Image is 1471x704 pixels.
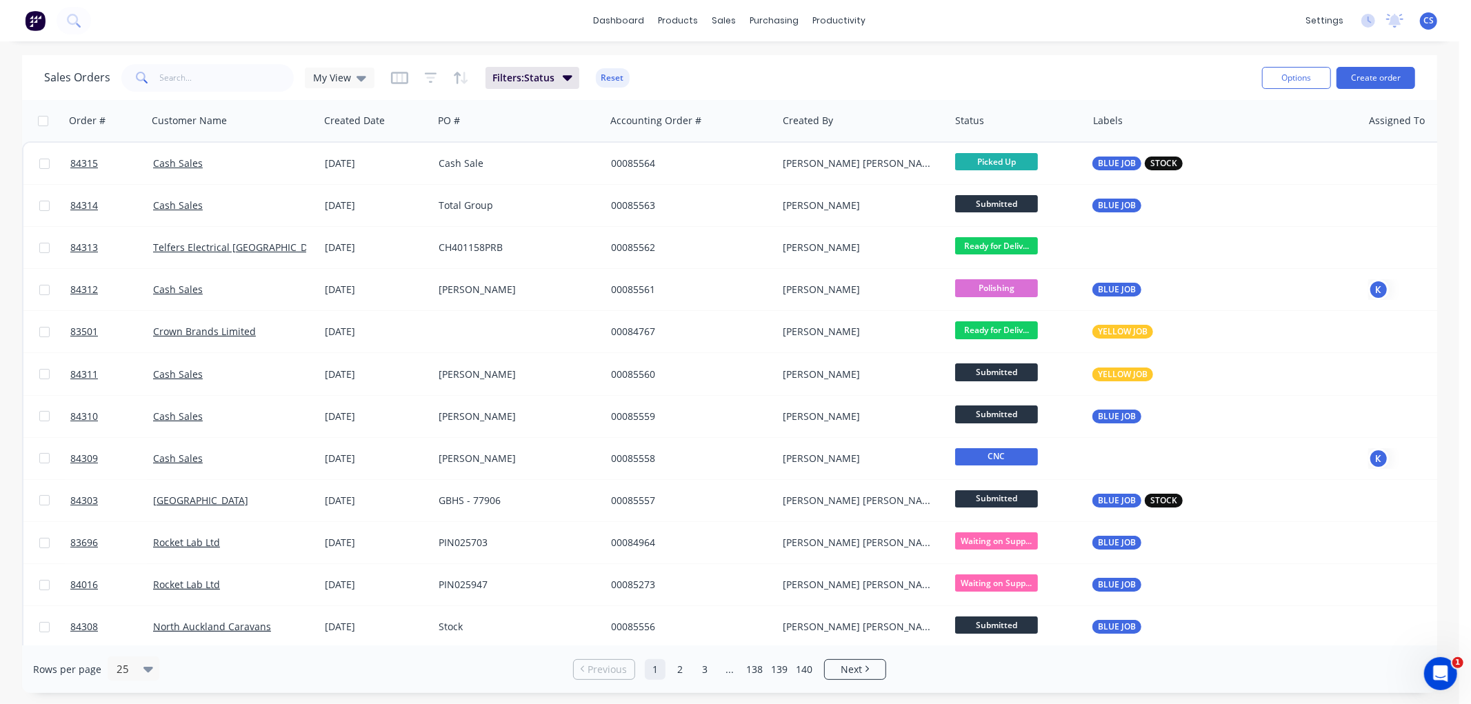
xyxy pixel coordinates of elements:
[325,536,428,550] div: [DATE]
[783,114,833,128] div: Created By
[596,68,630,88] button: Reset
[783,157,936,170] div: [PERSON_NAME] [PERSON_NAME]
[783,452,936,465] div: [PERSON_NAME]
[719,659,740,680] a: Jump forward
[153,368,203,381] a: Cash Sales
[1098,283,1136,296] span: BLUE JOB
[1098,157,1136,170] span: BLUE JOB
[783,199,936,212] div: [PERSON_NAME]
[611,283,764,296] div: 00085561
[325,410,428,423] div: [DATE]
[439,452,592,465] div: [PERSON_NAME]
[955,490,1038,507] span: Submitted
[325,368,428,381] div: [DATE]
[955,405,1038,423] span: Submitted
[783,325,936,339] div: [PERSON_NAME]
[152,114,227,128] div: Customer Name
[153,578,220,591] a: Rocket Lab Ltd
[439,199,592,212] div: Total Group
[783,536,936,550] div: [PERSON_NAME] [PERSON_NAME]
[1098,199,1136,212] span: BLUE JOB
[439,157,592,170] div: Cash Sale
[1092,368,1153,381] button: YELLOW JOB
[1092,410,1141,423] button: BLUE JOB
[611,325,764,339] div: 00084767
[706,10,743,31] div: sales
[1092,325,1153,339] button: YELLOW JOB
[574,663,634,676] a: Previous page
[33,663,101,676] span: Rows per page
[955,195,1038,212] span: Submitted
[153,452,203,465] a: Cash Sales
[325,452,428,465] div: [DATE]
[153,241,328,254] a: Telfers Electrical [GEOGRAPHIC_DATA]
[153,536,220,549] a: Rocket Lab Ltd
[153,620,271,633] a: North Auckland Caravans
[70,410,98,423] span: 84310
[325,241,428,254] div: [DATE]
[743,10,806,31] div: purchasing
[1452,657,1463,668] span: 1
[1368,448,1389,469] div: K
[955,448,1038,465] span: CNC
[1092,536,1141,550] button: BLUE JOB
[1093,114,1123,128] div: Labels
[1150,494,1177,507] span: STOCK
[70,480,153,521] a: 84303
[1368,279,1389,300] button: K
[313,70,351,85] span: My View
[1098,410,1136,423] span: BLUE JOB
[153,410,203,423] a: Cash Sales
[70,438,153,479] a: 84309
[70,269,153,310] a: 84312
[70,227,153,268] a: 84313
[611,241,764,254] div: 00085562
[70,199,98,212] span: 84314
[70,157,98,170] span: 84315
[439,283,592,296] div: [PERSON_NAME]
[694,659,715,680] a: Page 3
[153,199,203,212] a: Cash Sales
[652,10,706,31] div: products
[955,321,1038,339] span: Ready for Deliv...
[70,283,98,296] span: 84312
[70,606,153,647] a: 84308
[324,114,385,128] div: Created Date
[1098,620,1136,634] span: BLUE JOB
[841,663,862,676] span: Next
[439,578,592,592] div: PIN025947
[438,114,460,128] div: PO #
[153,283,203,296] a: Cash Sales
[1092,199,1141,212] button: BLUE JOB
[1369,114,1425,128] div: Assigned To
[1424,657,1457,690] iframe: Intercom live chat
[1299,10,1350,31] div: settings
[70,452,98,465] span: 84309
[70,241,98,254] span: 84313
[1092,283,1141,296] button: BLUE JOB
[70,620,98,634] span: 84308
[70,185,153,226] a: 84314
[783,620,936,634] div: [PERSON_NAME] [PERSON_NAME]
[783,494,936,507] div: [PERSON_NAME] [PERSON_NAME]
[439,368,592,381] div: [PERSON_NAME]
[70,522,153,563] a: 83696
[69,114,106,128] div: Order #
[439,536,592,550] div: PIN025703
[769,659,790,680] a: Page 139
[611,410,764,423] div: 00085559
[645,659,666,680] a: Page 1 is your current page
[568,659,892,680] ul: Pagination
[325,283,428,296] div: [DATE]
[611,199,764,212] div: 00085563
[825,663,885,676] a: Next page
[955,114,984,128] div: Status
[325,325,428,339] div: [DATE]
[955,574,1038,592] span: Waiting on Supp...
[611,452,764,465] div: 00085558
[1098,325,1148,339] span: YELLOW JOB
[588,663,628,676] span: Previous
[325,157,428,170] div: [DATE]
[794,659,814,680] a: Page 140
